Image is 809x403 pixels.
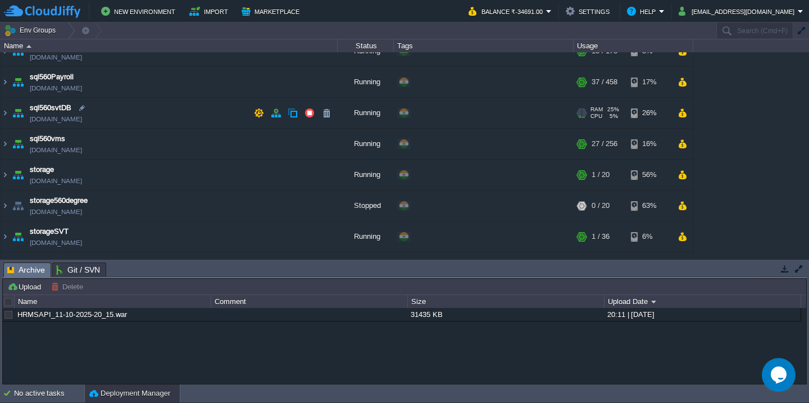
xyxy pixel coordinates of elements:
[607,113,618,120] span: 5%
[14,384,84,402] div: No active tasks
[26,45,31,48] img: AMDAwAAAACH5BAEAAAAALAAAAAABAAEAAAICRAEAOw==
[592,221,610,252] div: 1 / 36
[338,191,394,221] div: Stopped
[4,22,60,38] button: Env Groups
[631,221,667,252] div: 6%
[408,295,604,308] div: Size
[30,226,69,237] a: storageSVT
[30,164,54,175] a: storage
[631,191,667,221] div: 63%
[89,388,170,399] button: Deployment Manager
[605,308,800,321] div: 20:11 | [DATE]
[631,67,667,97] div: 17%
[592,160,610,190] div: 1 / 20
[242,4,303,18] button: Marketplace
[338,252,394,283] div: Running
[30,114,82,125] span: [DOMAIN_NAME]
[566,4,613,18] button: Settings
[631,98,667,128] div: 26%
[30,102,71,114] a: sql560svtDB
[338,160,394,190] div: Running
[469,4,546,18] button: Balance ₹-34691.00
[10,252,26,283] img: AMDAwAAAACH5BAEAAAAALAAAAAABAAEAAAICRAEAOw==
[10,98,26,128] img: AMDAwAAAACH5BAEAAAAALAAAAAABAAEAAAICRAEAOw==
[631,252,667,283] div: 14%
[338,221,394,252] div: Running
[17,310,127,319] a: HRMSAPI_11-10-2025-20_15.war
[10,67,26,97] img: AMDAwAAAACH5BAEAAAAALAAAAAABAAEAAAICRAEAOw==
[10,191,26,221] img: AMDAwAAAACH5BAEAAAAALAAAAAABAAEAAAICRAEAOw==
[10,221,26,252] img: AMDAwAAAACH5BAEAAAAALAAAAAABAAEAAAICRAEAOw==
[408,308,603,321] div: 31435 KB
[30,133,65,144] a: sql560vms
[1,191,10,221] img: AMDAwAAAACH5BAEAAAAALAAAAAABAAEAAAICRAEAOw==
[605,295,801,308] div: Upload Date
[7,263,45,277] span: Archive
[10,129,26,159] img: AMDAwAAAACH5BAEAAAAALAAAAAABAAEAAAICRAEAOw==
[338,129,394,159] div: Running
[1,39,337,52] div: Name
[338,67,394,97] div: Running
[679,4,798,18] button: [EMAIL_ADDRESS][DOMAIN_NAME]
[1,252,10,283] img: AMDAwAAAACH5BAEAAAAALAAAAAABAAEAAAICRAEAOw==
[574,39,693,52] div: Usage
[101,4,179,18] button: New Environment
[1,129,10,159] img: AMDAwAAAACH5BAEAAAAALAAAAAABAAEAAAICRAEAOw==
[4,4,80,19] img: CloudJiffy
[1,98,10,128] img: AMDAwAAAACH5BAEAAAAALAAAAAABAAEAAAICRAEAOw==
[627,4,659,18] button: Help
[592,67,617,97] div: 37 / 458
[30,83,82,94] span: [DOMAIN_NAME]
[590,113,602,120] span: CPU
[51,282,87,292] button: Delete
[1,160,10,190] img: AMDAwAAAACH5BAEAAAAALAAAAAABAAEAAAICRAEAOw==
[7,282,44,292] button: Upload
[56,263,100,277] span: Git / SVN
[590,106,603,113] span: RAM
[592,129,617,159] div: 27 / 256
[212,295,407,308] div: Comment
[592,191,610,221] div: 0 / 20
[338,39,393,52] div: Status
[189,4,231,18] button: Import
[30,71,74,83] a: sql560Payroll
[592,252,610,283] div: 1 / 12
[10,160,26,190] img: AMDAwAAAACH5BAEAAAAALAAAAAABAAEAAAICRAEAOw==
[15,295,211,308] div: Name
[338,98,394,128] div: Running
[30,175,82,187] span: [DOMAIN_NAME]
[30,195,88,206] a: storage560degree
[30,257,75,268] a: storageVsixty
[607,106,619,113] span: 25%
[762,358,798,392] iframe: chat widget
[1,67,10,97] img: AMDAwAAAACH5BAEAAAAALAAAAAABAAEAAAICRAEAOw==
[631,160,667,190] div: 56%
[631,129,667,159] div: 16%
[30,144,82,156] span: [DOMAIN_NAME]
[394,39,573,52] div: Tags
[30,237,82,248] span: [DOMAIN_NAME]
[30,52,82,63] span: [DOMAIN_NAME]
[1,221,10,252] img: AMDAwAAAACH5BAEAAAAALAAAAAABAAEAAAICRAEAOw==
[30,206,82,218] span: [DOMAIN_NAME]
